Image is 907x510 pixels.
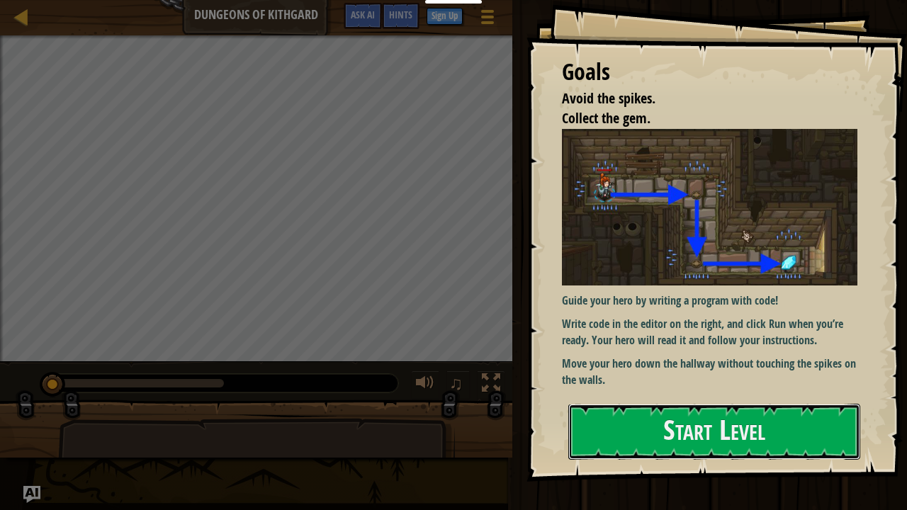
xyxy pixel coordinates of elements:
button: Start Level [568,404,860,460]
img: Dungeons of kithgard [562,129,868,285]
p: Write code in the editor on the right, and click Run when you’re ready. Your hero will read it an... [562,316,868,348]
span: Ask AI [351,8,375,21]
span: Hints [389,8,412,21]
span: Avoid the spikes. [562,89,655,108]
button: Adjust volume [411,370,439,399]
button: Show game menu [470,3,505,36]
button: Ask AI [23,486,40,503]
p: Move your hero down the hallway without touching the spikes on the walls. [562,356,868,388]
li: Collect the gem. [544,108,854,129]
button: ♫ [446,370,471,399]
p: Guide your hero by writing a program with code! [562,293,868,309]
li: Avoid the spikes. [544,89,854,109]
button: Toggle fullscreen [477,370,505,399]
button: Sign Up [427,8,463,25]
button: Ask AI [344,3,382,29]
span: Collect the gem. [562,108,650,127]
div: Goals [562,56,857,89]
span: ♫ [449,373,463,394]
